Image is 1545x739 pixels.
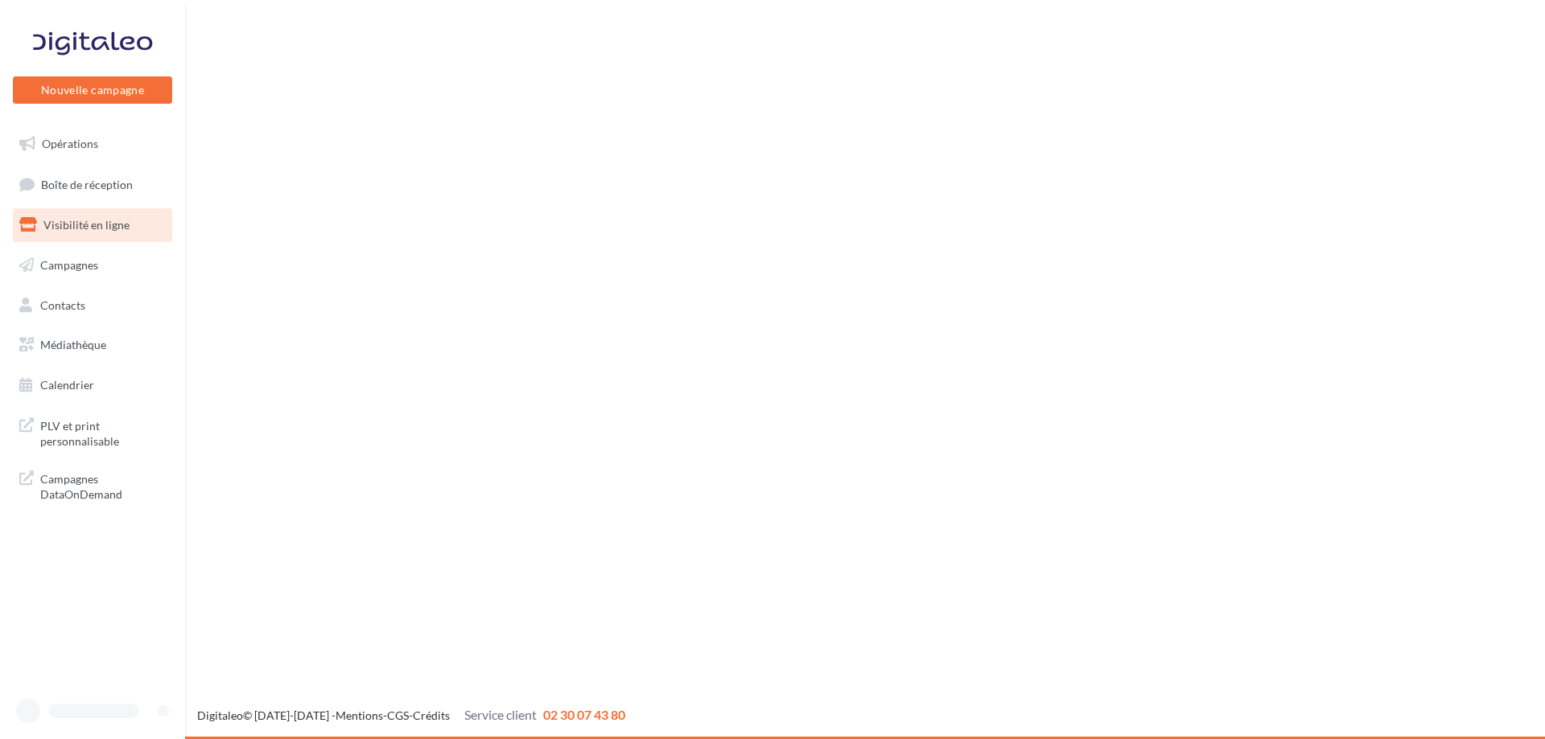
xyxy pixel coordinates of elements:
[336,708,383,722] a: Mentions
[10,289,175,322] a: Contacts
[40,338,106,351] span: Médiathèque
[464,707,537,722] span: Service client
[10,127,175,161] a: Opérations
[13,76,172,104] button: Nouvelle campagne
[10,368,175,402] a: Calendrier
[387,708,409,722] a: CGS
[40,415,166,450] span: PLV et print personnalisable
[40,258,98,272] span: Campagnes
[10,208,175,242] a: Visibilité en ligne
[413,708,450,722] a: Crédits
[543,707,625,722] span: 02 30 07 43 80
[10,328,175,362] a: Médiathèque
[41,177,133,191] span: Boîte de réception
[10,248,175,282] a: Campagnes
[197,708,625,722] span: © [DATE]-[DATE] - - -
[40,298,85,311] span: Contacts
[40,378,94,392] span: Calendrier
[197,708,243,722] a: Digitaleo
[43,218,130,232] span: Visibilité en ligne
[42,137,98,150] span: Opérations
[10,462,175,509] a: Campagnes DataOnDemand
[10,409,175,456] a: PLV et print personnalisable
[40,468,166,503] span: Campagnes DataOnDemand
[10,167,175,202] a: Boîte de réception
